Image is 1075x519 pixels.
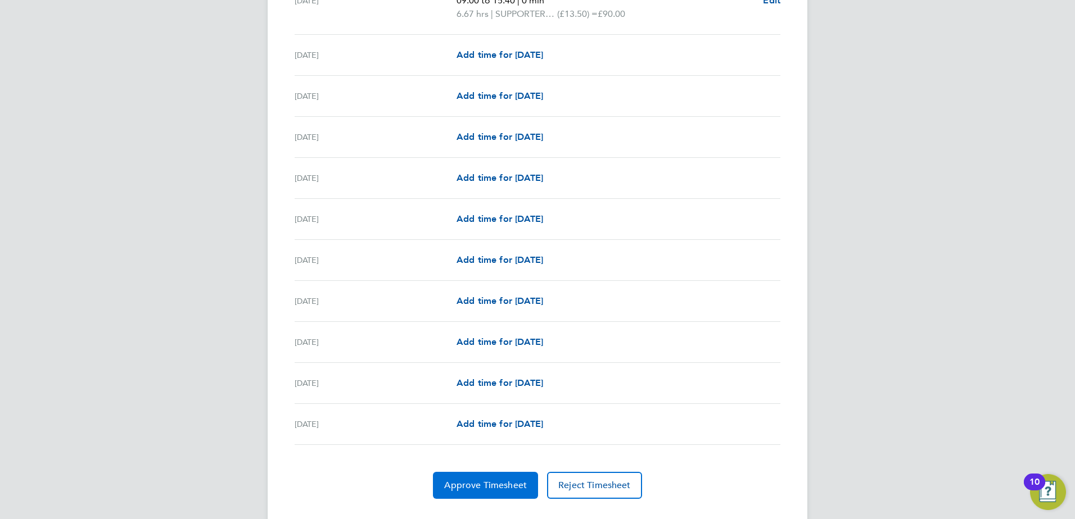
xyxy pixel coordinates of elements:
[444,480,527,491] span: Approve Timesheet
[457,295,543,306] span: Add time for [DATE]
[457,418,543,429] span: Add time for [DATE]
[433,472,538,499] button: Approve Timesheet
[295,130,457,144] div: [DATE]
[557,8,598,19] span: (£13.50) =
[295,253,457,267] div: [DATE]
[457,49,543,60] span: Add time for [DATE]
[1029,482,1040,497] div: 10
[457,294,543,308] a: Add time for [DATE]
[457,172,543,183] span: Add time for [DATE]
[457,253,543,267] a: Add time for [DATE]
[547,472,642,499] button: Reject Timesheet
[598,8,625,19] span: £90.00
[457,48,543,62] a: Add time for [DATE]
[295,212,457,226] div: [DATE]
[457,377,543,388] span: Add time for [DATE]
[295,89,457,103] div: [DATE]
[457,213,543,224] span: Add time for [DATE]
[457,376,543,390] a: Add time for [DATE]
[295,171,457,185] div: [DATE]
[457,417,543,431] a: Add time for [DATE]
[495,7,557,21] span: SUPPORTER_SERVICES_HOURS
[457,89,543,103] a: Add time for [DATE]
[457,8,489,19] span: 6.67 hrs
[457,335,543,349] a: Add time for [DATE]
[457,212,543,226] a: Add time for [DATE]
[295,417,457,431] div: [DATE]
[457,171,543,185] a: Add time for [DATE]
[295,335,457,349] div: [DATE]
[457,336,543,347] span: Add time for [DATE]
[558,480,631,491] span: Reject Timesheet
[457,131,543,142] span: Add time for [DATE]
[295,294,457,308] div: [DATE]
[457,254,543,265] span: Add time for [DATE]
[457,130,543,144] a: Add time for [DATE]
[491,8,493,19] span: |
[457,90,543,101] span: Add time for [DATE]
[295,376,457,390] div: [DATE]
[1030,474,1066,510] button: Open Resource Center, 10 new notifications
[295,48,457,62] div: [DATE]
